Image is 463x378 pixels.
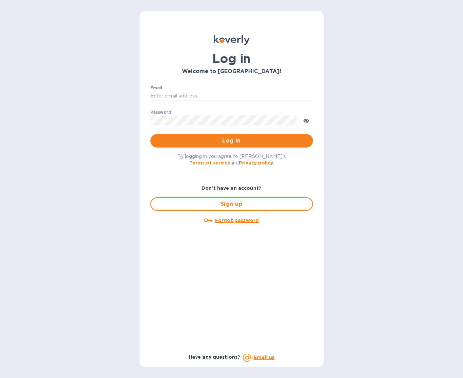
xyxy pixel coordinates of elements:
[156,200,307,208] span: Sign up
[150,134,313,148] button: Log in
[150,91,313,101] input: Enter email address
[156,137,308,145] span: Log in
[150,51,313,66] h1: Log in
[202,185,261,191] b: Don't have an account?
[150,197,313,211] button: Sign up
[150,68,313,75] h3: Welcome to [GEOGRAPHIC_DATA]!
[254,355,274,360] a: Email us
[239,160,273,165] a: Privacy policy
[299,113,313,127] button: toggle password visibility
[215,218,259,223] u: Forgot password
[189,354,240,360] b: Have any questions?
[214,35,250,45] img: Koverly
[150,110,171,114] label: Password
[189,160,230,165] a: Terms of service
[150,86,162,90] label: Email
[177,154,286,165] span: By logging in you agree to [PERSON_NAME]'s and .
